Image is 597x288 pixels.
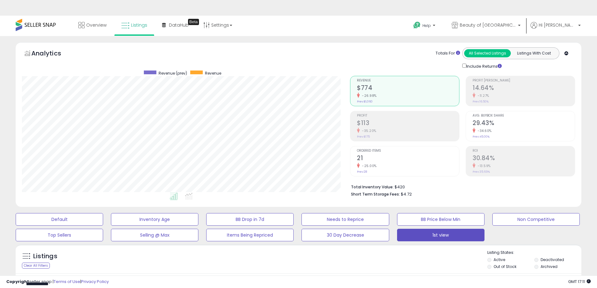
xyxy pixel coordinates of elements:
[357,135,370,139] small: Prev: $175
[351,191,400,197] b: Short Term Storage Fees:
[460,22,516,28] span: Beauty of [GEOGRAPHIC_DATA]
[205,71,221,76] span: Revenue
[475,93,489,98] small: -11.27%
[6,279,109,285] div: seller snap | |
[357,170,367,174] small: Prev: 28
[568,279,591,285] span: 2025-09-15 17:11 GMT
[360,164,377,168] small: -25.00%
[539,22,576,28] span: Hi [PERSON_NAME]
[117,16,152,34] a: Listings
[74,16,111,34] a: Overview
[413,21,421,29] i: Get Help
[473,119,575,128] h2: 29.43%
[473,154,575,163] h2: 30.84%
[447,16,525,36] a: Beauty of [GEOGRAPHIC_DATA]
[360,128,376,133] small: -35.20%
[473,170,490,174] small: Prev: 35.69%
[473,84,575,93] h2: 14.64%
[464,49,511,57] button: All Selected Listings
[401,191,412,197] span: $4.72
[111,229,198,241] button: Selling @ Max
[188,19,199,25] div: Tooltip anchor
[408,17,442,36] a: Help
[473,114,575,118] span: Avg. Buybox Share
[301,213,389,226] button: Needs to Reprice
[541,257,564,262] label: Deactivated
[157,16,193,34] a: DataHub
[494,264,516,269] label: Out of Stock
[494,257,505,262] label: Active
[436,50,460,56] div: Totals For
[487,250,581,256] p: Listing States:
[357,149,459,153] span: Ordered Items
[357,100,373,103] small: Prev: $1,060
[357,114,459,118] span: Profit
[397,229,484,241] button: 1st view
[473,135,490,139] small: Prev: 45.00%
[473,79,575,82] span: Profit [PERSON_NAME]
[458,62,509,70] div: Include Returns
[111,213,198,226] button: Inventory Age
[16,229,103,241] button: Top Sellers
[531,22,581,36] a: Hi [PERSON_NAME]
[159,71,187,76] span: Revenue (prev)
[22,263,50,269] div: Clear All Filters
[492,213,580,226] button: Non Competitive
[357,154,459,163] h2: 21
[473,149,575,153] span: ROI
[169,22,189,28] span: DataHub
[199,16,237,34] a: Settings
[541,264,558,269] label: Archived
[86,22,107,28] span: Overview
[351,183,570,190] li: $420
[473,100,489,103] small: Prev: 16.50%
[206,229,294,241] button: Items Being Repriced
[357,84,459,93] h2: $774
[206,213,294,226] button: BB Drop in 7d
[422,23,431,28] span: Help
[6,279,29,285] strong: Copyright
[511,49,557,57] button: Listings With Cost
[131,22,147,28] span: Listings
[33,252,57,261] h5: Listings
[16,213,103,226] button: Default
[475,128,492,133] small: -34.60%
[357,79,459,82] span: Revenue
[357,119,459,128] h2: $113
[351,184,394,190] b: Total Inventory Value:
[397,213,484,226] button: BB Price Below Min
[31,49,73,59] h5: Analytics
[475,164,491,168] small: -13.59%
[301,229,389,241] button: 30 Day Decrease
[360,93,377,98] small: -26.98%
